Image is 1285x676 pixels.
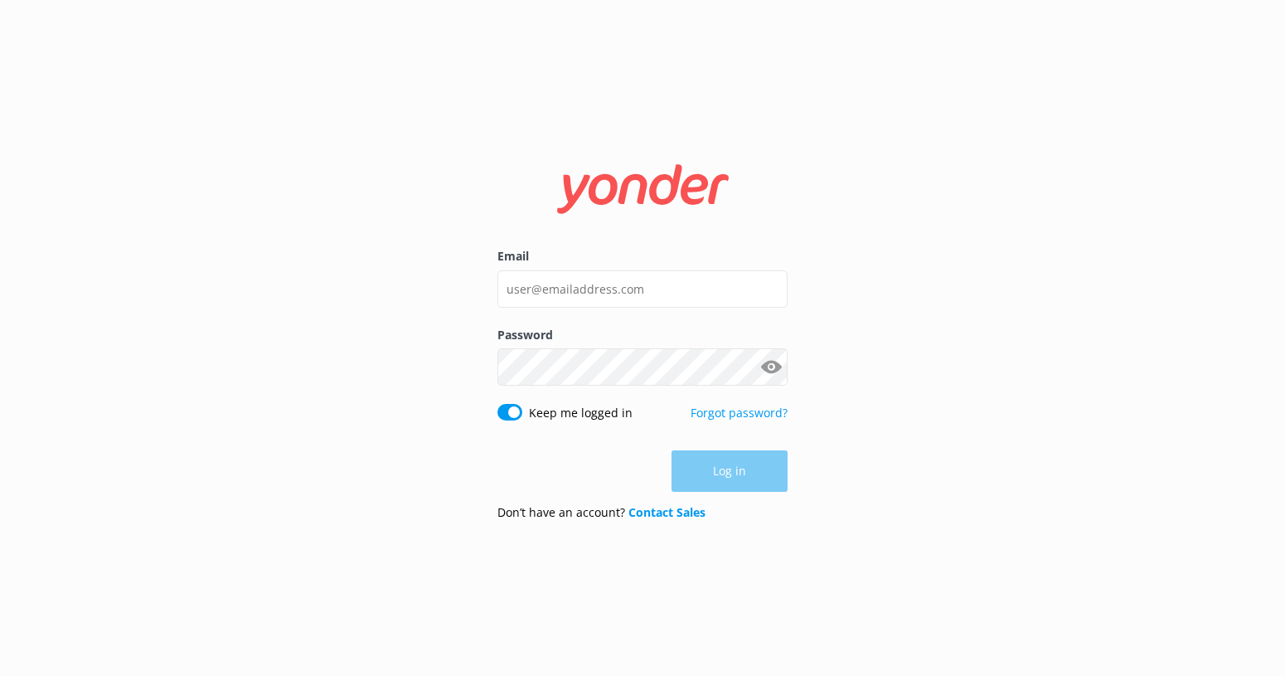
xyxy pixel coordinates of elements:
p: Don’t have an account? [497,503,706,522]
label: Keep me logged in [529,404,633,422]
a: Contact Sales [628,504,706,520]
label: Email [497,247,788,265]
button: Show password [754,351,788,384]
input: user@emailaddress.com [497,270,788,308]
label: Password [497,326,788,344]
a: Forgot password? [691,405,788,421]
